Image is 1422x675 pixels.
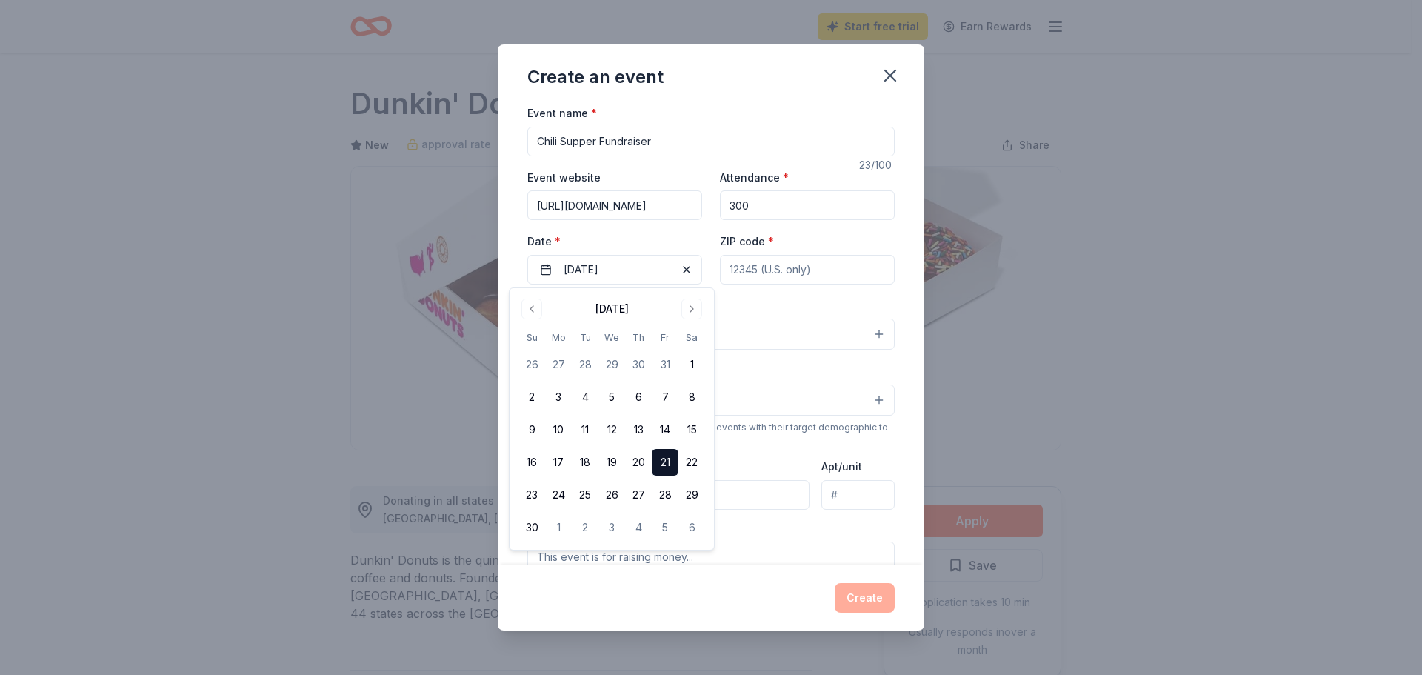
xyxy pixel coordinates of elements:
button: 30 [518,514,545,541]
button: 29 [598,351,625,378]
button: 16 [518,449,545,476]
button: 25 [572,482,598,508]
button: Go to previous month [521,299,542,319]
button: 12 [598,416,625,443]
button: 13 [625,416,652,443]
button: 2 [518,384,545,410]
button: 29 [678,482,705,508]
th: Thursday [625,330,652,345]
button: 10 [545,416,572,443]
button: 30 [625,351,652,378]
button: 2 [572,514,598,541]
label: Event website [527,170,601,185]
button: 15 [678,416,705,443]
button: 4 [572,384,598,410]
button: 18 [572,449,598,476]
button: 3 [598,514,625,541]
button: 5 [652,514,678,541]
button: 27 [545,351,572,378]
th: Saturday [678,330,705,345]
label: Event name [527,106,597,121]
button: 11 [572,416,598,443]
button: 6 [678,514,705,541]
button: 27 [625,482,652,508]
button: 3 [545,384,572,410]
button: 17 [545,449,572,476]
button: 7 [652,384,678,410]
div: 23 /100 [859,156,895,174]
th: Tuesday [572,330,598,345]
button: 26 [598,482,625,508]
th: Monday [545,330,572,345]
input: 20 [720,190,895,220]
button: 21 [652,449,678,476]
button: 28 [572,351,598,378]
button: 4 [625,514,652,541]
th: Wednesday [598,330,625,345]
button: 1 [678,351,705,378]
label: Apt/unit [821,459,862,474]
input: 12345 (U.S. only) [720,255,895,285]
th: Sunday [518,330,545,345]
button: 20 [625,449,652,476]
button: 5 [598,384,625,410]
div: [DATE] [595,300,629,318]
label: Attendance [720,170,789,185]
button: 24 [545,482,572,508]
input: https://www... [527,190,702,220]
button: 26 [518,351,545,378]
button: 19 [598,449,625,476]
button: 31 [652,351,678,378]
input: # [821,480,895,510]
button: 22 [678,449,705,476]
th: Friday [652,330,678,345]
input: Spring Fundraiser [527,127,895,156]
button: 1 [545,514,572,541]
button: Go to next month [681,299,702,319]
div: Create an event [527,65,664,89]
button: 14 [652,416,678,443]
button: 6 [625,384,652,410]
button: [DATE] [527,255,702,285]
button: 9 [518,416,545,443]
label: ZIP code [720,234,774,249]
button: 23 [518,482,545,508]
button: 28 [652,482,678,508]
button: 8 [678,384,705,410]
label: Date [527,234,702,249]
